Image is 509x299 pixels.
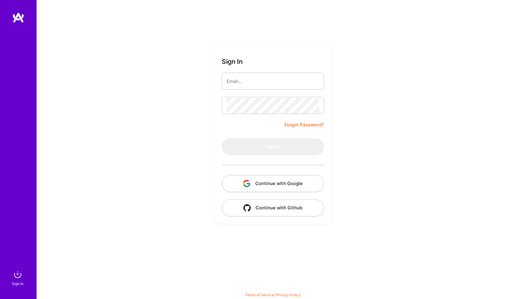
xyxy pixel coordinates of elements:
div: Sign In [12,280,23,287]
button: Continue with Google [222,175,324,192]
h3: Sign In [222,58,243,65]
a: Forgot Password? [284,121,324,129]
img: icon [243,180,250,187]
img: icon [243,204,251,211]
a: Privacy Policy [276,293,301,297]
div: © 2025 ATeams Inc., All rights reserved. [37,281,509,296]
button: Continue with Github [222,199,324,216]
a: Terms of Service [245,293,274,297]
input: Email... [227,74,319,89]
a: sign inSign In [13,268,24,287]
button: Sign In [222,138,324,155]
img: logo [12,12,24,23]
span: | [245,293,301,297]
img: sign in [12,268,24,280]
